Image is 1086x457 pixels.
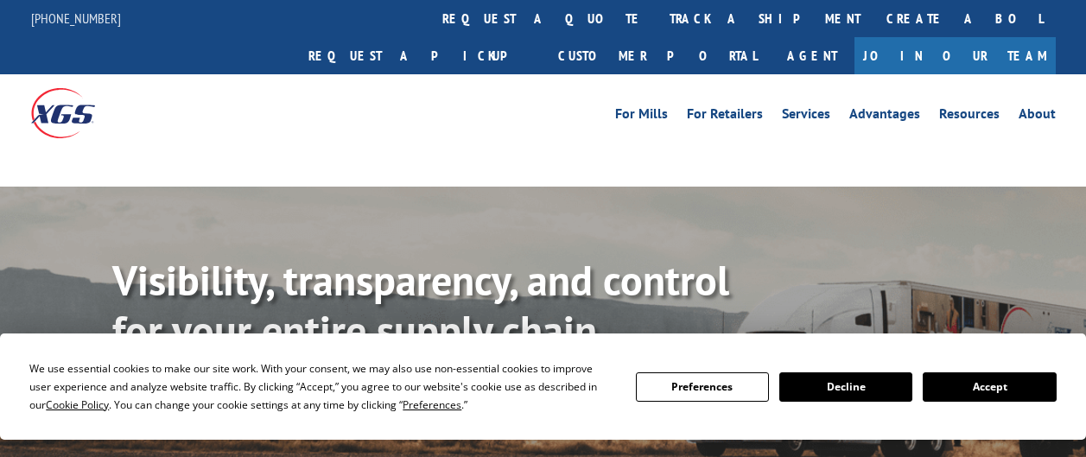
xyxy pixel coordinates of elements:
a: About [1019,107,1056,126]
a: For Retailers [687,107,763,126]
a: Join Our Team [854,37,1056,74]
button: Preferences [636,372,769,402]
a: Services [782,107,830,126]
a: Agent [770,37,854,74]
b: Visibility, transparency, and control for your entire supply chain. [112,253,729,357]
div: We use essential cookies to make our site work. With your consent, we may also use non-essential ... [29,359,614,414]
span: Preferences [403,397,461,412]
span: Cookie Policy [46,397,109,412]
a: Customer Portal [545,37,770,74]
a: Request a pickup [295,37,545,74]
a: Resources [939,107,1000,126]
a: Advantages [849,107,920,126]
a: For Mills [615,107,668,126]
a: [PHONE_NUMBER] [31,10,121,27]
button: Decline [779,372,912,402]
button: Accept [923,372,1056,402]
